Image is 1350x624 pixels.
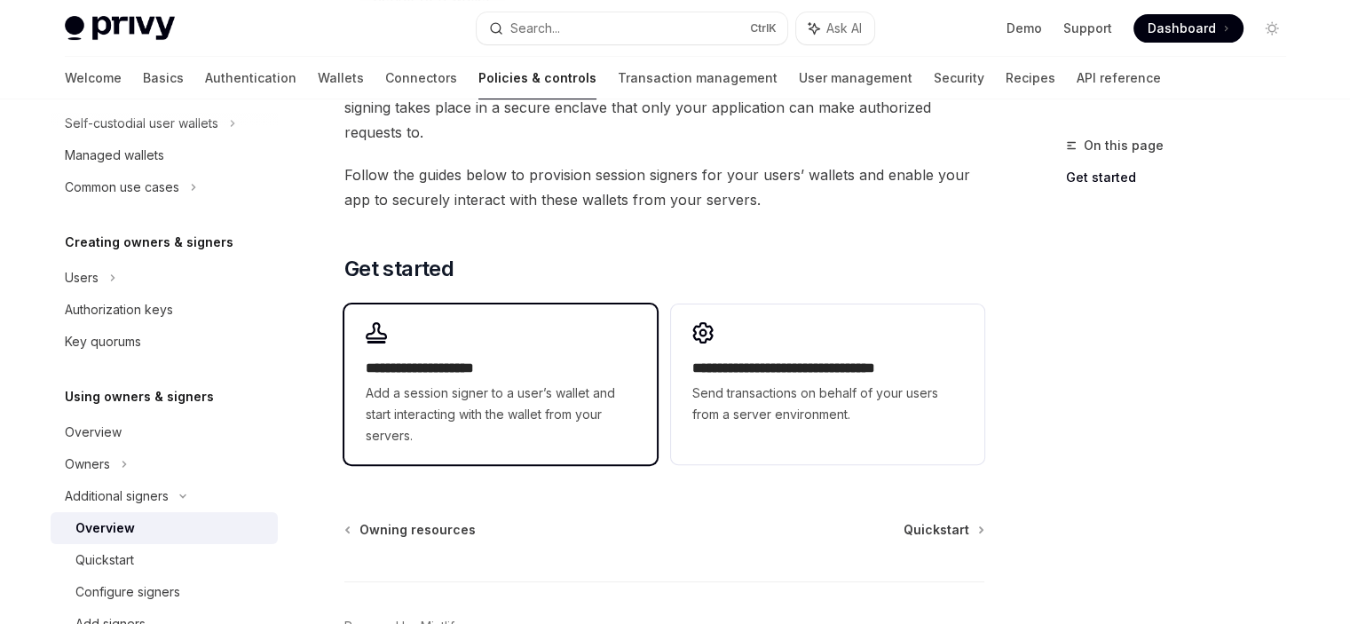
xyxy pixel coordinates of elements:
a: Overview [51,512,278,544]
a: Recipes [1006,57,1055,99]
div: Common use cases [65,177,179,198]
a: Policies & controls [478,57,596,99]
a: Get started [1066,163,1300,192]
button: Toggle dark mode [1258,14,1286,43]
a: Quickstart [51,544,278,576]
span: Ask AI [826,20,862,37]
a: Configure signers [51,576,278,608]
h5: Using owners & signers [65,386,214,407]
a: Overview [51,416,278,448]
div: Configure signers [75,581,180,603]
div: Quickstart [75,549,134,571]
span: Add a session signer to a user’s wallet and start interacting with the wallet from your servers. [366,383,636,446]
a: Quickstart [904,521,983,539]
a: Authentication [205,57,296,99]
span: On this page [1084,135,1164,156]
span: Quickstart [904,521,969,539]
div: Overview [65,422,122,443]
a: Wallets [318,57,364,99]
a: **** **** **** *****Add a session signer to a user’s wallet and start interacting with the wallet... [344,304,657,464]
a: API reference [1077,57,1161,99]
a: Transaction management [618,57,778,99]
a: Key quorums [51,326,278,358]
div: Users [65,267,99,288]
a: Demo [1007,20,1042,37]
div: Managed wallets [65,145,164,166]
a: Basics [143,57,184,99]
div: Owners [65,454,110,475]
div: Overview [75,517,135,539]
button: Search...CtrlK [477,12,787,44]
span: Send transactions on behalf of your users from a server environment. [692,383,962,425]
a: Managed wallets [51,139,278,171]
div: Authorization keys [65,299,173,320]
a: Security [934,57,984,99]
span: Ctrl K [750,21,777,36]
a: Owning resources [346,521,476,539]
div: Search... [510,18,560,39]
span: Follow the guides below to provision session signers for your users’ wallets and enable your app ... [344,162,984,212]
span: Owning resources [359,521,476,539]
a: Welcome [65,57,122,99]
div: Key quorums [65,331,141,352]
button: Ask AI [796,12,874,44]
a: Support [1063,20,1112,37]
div: Additional signers [65,486,169,507]
span: Get started [344,255,454,283]
span: Dashboard [1148,20,1216,37]
a: Connectors [385,57,457,99]
span: Privy’s architecture guarantees that a will never see the wallet’s private key. All signing takes... [344,70,984,145]
a: User management [799,57,912,99]
a: Dashboard [1133,14,1243,43]
h5: Creating owners & signers [65,232,233,253]
img: light logo [65,16,175,41]
a: Authorization keys [51,294,278,326]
